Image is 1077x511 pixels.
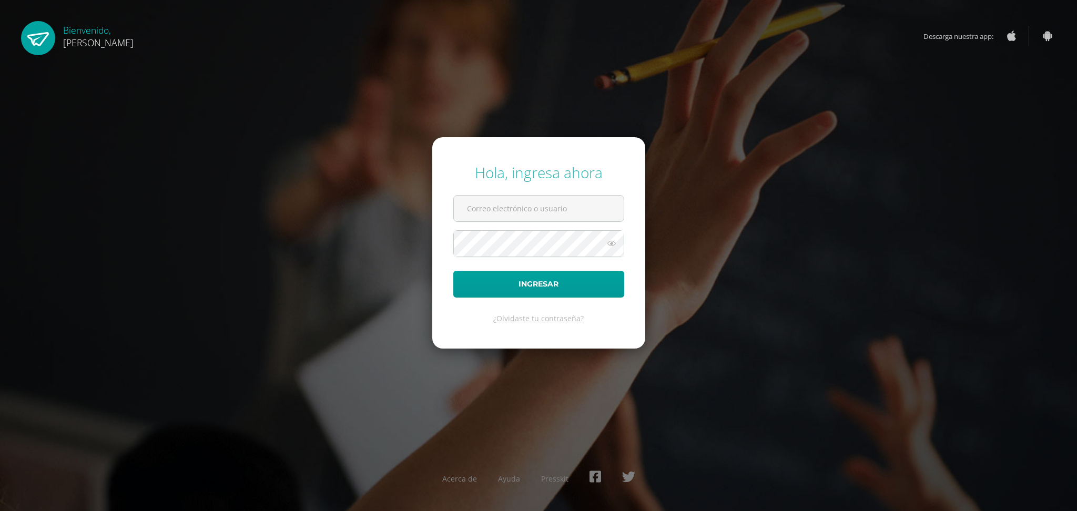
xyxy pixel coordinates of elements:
span: [PERSON_NAME] [63,36,134,49]
button: Ingresar [453,271,624,298]
span: Descarga nuestra app: [923,26,1004,46]
a: Acerca de [442,474,477,484]
a: Ayuda [498,474,520,484]
a: Presskit [541,474,568,484]
div: Bienvenido, [63,21,134,49]
div: Hola, ingresa ahora [453,162,624,182]
input: Correo electrónico o usuario [454,196,624,221]
a: ¿Olvidaste tu contraseña? [493,313,584,323]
